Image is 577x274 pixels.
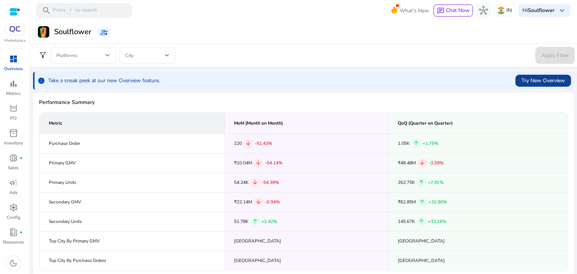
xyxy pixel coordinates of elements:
span: arrow_downward [252,179,258,186]
span: arrow_downward [419,160,426,166]
td: Primary Units [40,173,225,192]
span: +7.91% [428,179,444,185]
span: donut_small [9,154,18,163]
span: What's New [400,4,429,17]
img: QC-logo.svg [8,26,22,32]
p: IN [506,4,512,17]
p: Ads [9,189,18,196]
span: Chat Now [446,7,470,14]
div: [GEOGRAPHIC_DATA] [398,257,558,265]
p: Hi [523,8,554,13]
span: search [42,6,51,15]
button: chatChat Now [434,5,473,17]
img: in.svg [497,7,505,14]
div: 51.78K [234,217,380,226]
span: fiber_manual_record [20,157,23,160]
div: 220 [234,139,380,148]
th: Metric [40,113,225,134]
span: dark_mode [9,259,18,268]
span: arrow_upward [413,140,420,147]
span: hub [479,6,488,15]
div: 145.67K [398,217,558,226]
th: QoQ (Quarter on Quarter) [389,113,568,134]
span: -54.14% [265,160,282,166]
p: Metrics [6,90,21,97]
img: Soulflower [38,26,49,38]
span: +1.75% [423,140,438,146]
span: chat [437,7,444,15]
p: Marketplace [5,38,26,44]
b: Soulflower [528,7,554,14]
span: arrow_upward [419,199,426,205]
div: 1.05K [398,139,558,148]
span: fiber_manual_record [20,231,23,234]
span: keyboard_arrow_down [557,6,566,15]
p: Sales [8,164,19,171]
span: Try New Overview [521,77,565,84]
span: -0.94% [265,199,280,205]
p: Press to search [53,6,97,15]
div: ₹22.14M [234,197,380,207]
p: Config [7,214,20,221]
p: Overview [4,65,23,72]
p: Inventory [4,140,23,146]
span: arrow_upward [418,179,425,186]
span: dashboard [9,54,18,63]
td: Primary GMV [40,153,225,173]
span: campaign [9,178,18,187]
td: Purchase Order [40,134,225,153]
span: / [67,6,74,15]
span: +32.96% [429,199,447,205]
div: ₹62.85M [398,197,558,207]
span: settings [9,203,18,212]
span: inventory_2 [9,129,18,138]
span: arrow_upward [418,218,425,225]
div: ₹48.48M [398,158,558,168]
span: Performance Summary [39,99,568,106]
p: Resources [3,239,24,245]
span: book_4 [9,228,18,237]
div: 262.75K [398,178,558,187]
td: Top City By Purchase Orders [40,251,225,270]
span: orders [9,104,18,113]
span: +2.42% [261,218,277,224]
div: [GEOGRAPHIC_DATA] [234,237,380,245]
span: arrow_downward [245,140,252,147]
span: arrow_downward [255,199,262,205]
span: arrow_downward [255,160,262,166]
button: Try New Overview [515,75,571,87]
span: +32.16% [428,218,446,224]
td: Top City By Primary GMV [40,231,225,251]
span: -54.39% [261,179,279,185]
td: Secondary GMV [40,192,225,212]
button: hub [476,3,491,18]
div: ₹10.04M [234,158,380,168]
span: -3.59% [429,160,444,166]
th: MoM (Month on Month) [225,113,389,134]
span: group_add [100,29,108,36]
span: info [38,77,45,84]
p: PO [10,115,17,122]
td: Secondary Units [40,212,225,231]
span: bar_chart [9,79,18,88]
div: 54.24K [234,178,380,187]
span: arrow_upward [252,218,258,225]
div: [GEOGRAPHIC_DATA] [398,237,558,245]
span: filter_alt [38,51,47,60]
h3: Soulflower [54,27,91,36]
a: group_add [97,28,111,37]
p: Take a sneak peek at our new Overview feature. [48,77,160,84]
div: [GEOGRAPHIC_DATA] [234,257,380,265]
span: -51.43% [255,140,272,146]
